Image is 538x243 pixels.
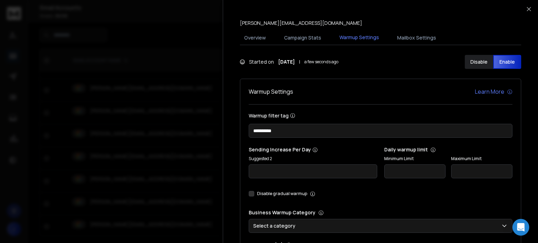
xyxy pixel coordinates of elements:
[240,30,270,45] button: Overview
[240,58,338,65] div: Started on
[278,58,295,65] strong: [DATE]
[280,30,325,45] button: Campaign Stats
[335,30,383,46] button: Warmup Settings
[465,55,493,69] button: Disable
[465,55,521,69] button: DisableEnable
[512,219,529,236] div: Open Intercom Messenger
[249,156,377,162] p: Suggested 2
[249,209,512,216] p: Business Warmup Category
[257,191,307,196] label: Disable gradual warmup
[249,146,377,153] p: Sending Increase Per Day
[451,156,512,162] label: Maximum Limit
[249,113,512,118] label: Warmup filter tag
[299,58,300,65] span: |
[393,30,440,45] button: Mailbox Settings
[384,156,446,162] label: Minimum Limit
[384,146,513,153] p: Daily warmup limit
[253,222,298,229] p: Select a category
[493,55,522,69] button: Enable
[249,87,293,96] h1: Warmup Settings
[240,20,362,27] p: [PERSON_NAME][EMAIL_ADDRESS][DOMAIN_NAME]
[304,59,338,65] span: a few seconds ago
[475,87,512,96] a: Learn More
